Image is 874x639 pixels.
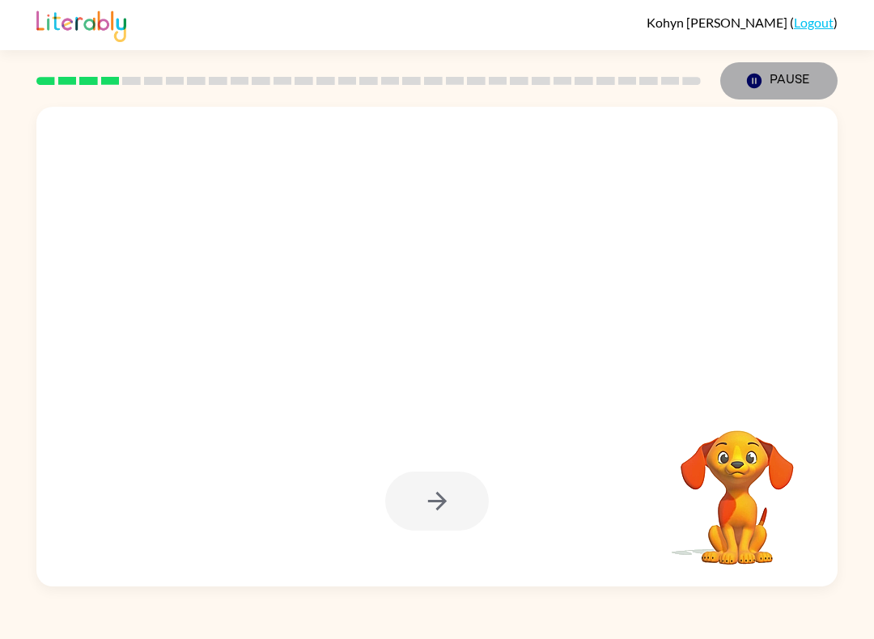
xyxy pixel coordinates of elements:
button: Pause [720,62,838,99]
img: Literably [36,6,126,42]
span: Kohyn [PERSON_NAME] [647,15,790,30]
a: Logout [794,15,834,30]
video: Your browser must support playing .mp4 files to use Literably. Please try using another browser. [656,405,818,567]
div: ( ) [647,15,838,30]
